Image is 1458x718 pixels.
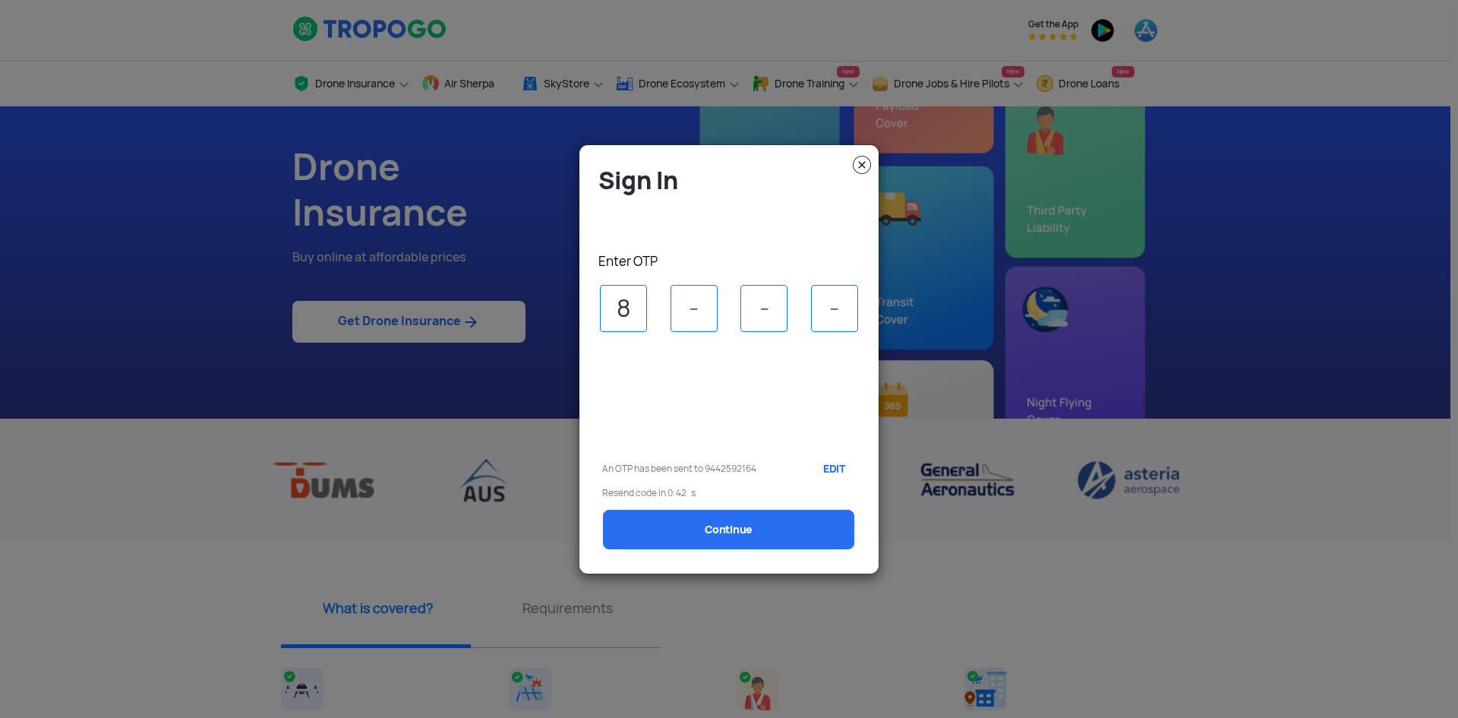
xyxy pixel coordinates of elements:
input: - [740,285,787,332]
input: - [811,285,858,332]
input: - [600,285,647,332]
a: EDIT [809,450,855,488]
a: Continue [603,510,854,549]
h4: Sign In [598,165,867,196]
input: - [671,285,718,332]
p: Resend code in 0:42 s [602,488,856,498]
p: An OTP has been sent to 9442592164 [602,463,785,474]
img: close [853,156,871,174]
p: Enter OTP [598,253,867,270]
